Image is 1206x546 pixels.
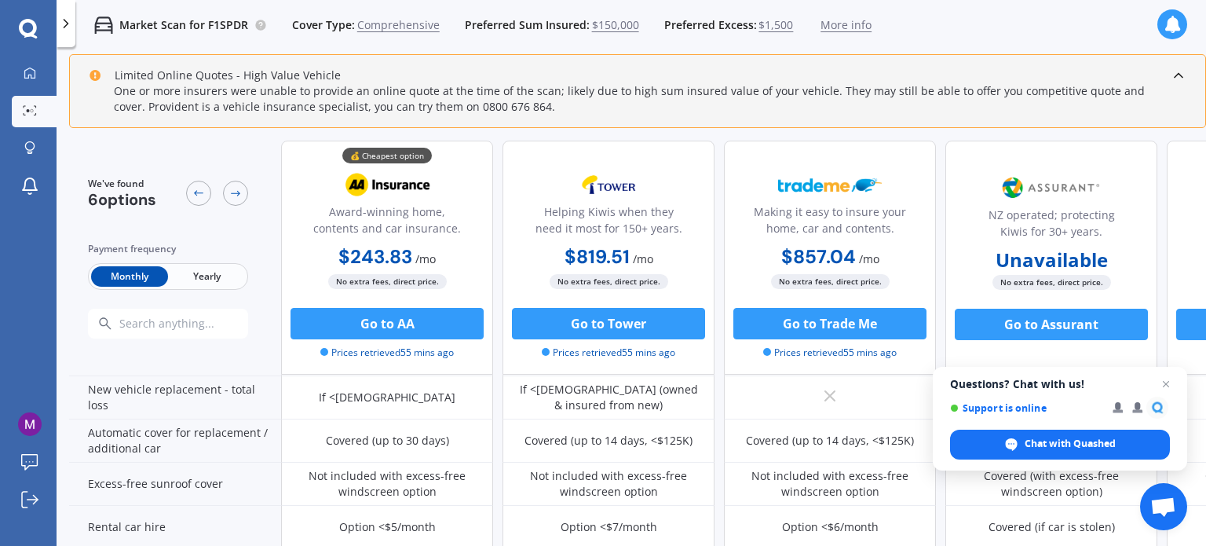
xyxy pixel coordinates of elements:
span: Yearly [168,266,245,287]
span: Preferred Excess: [664,17,757,33]
button: Go to Trade Me [733,308,926,339]
p: Market Scan for F1SPDR [119,17,248,33]
div: Open chat [1140,483,1187,530]
div: Covered (up to 14 days, <$125K) [746,433,914,449]
span: Monthly [91,266,168,287]
div: Covered (with excess-free windscreen option) [957,468,1146,500]
span: / mo [633,251,653,266]
div: Option <$7/month [561,519,657,535]
span: More info [820,17,872,33]
b: $857.04 [781,244,856,269]
span: Questions? Chat with us! [950,378,1170,390]
img: Tower.webp [557,165,660,204]
div: Covered (if car is stolen) [989,519,1115,535]
span: Support is online [950,402,1102,414]
span: No extra fees, direct price. [771,274,890,289]
span: Comprehensive [357,17,440,33]
b: $243.83 [338,244,412,269]
span: Cover Type: [292,17,355,33]
div: If <[DEMOGRAPHIC_DATA] [319,390,455,405]
span: $150,000 [592,17,639,33]
span: No extra fees, direct price. [992,275,1111,290]
span: No extra fees, direct price. [328,274,447,289]
div: Chat with Quashed [950,430,1170,460]
img: Trademe.webp [778,165,882,204]
b: Unavailable [996,252,1108,268]
b: $819.51 [565,244,630,269]
span: / mo [859,251,879,266]
div: Not included with excess-free windscreen option [514,468,703,500]
span: Prices retrieved 55 mins ago [763,346,897,360]
div: Making it easy to insure your home, car and contents. [737,203,923,243]
div: Payment frequency [88,241,248,257]
div: One or more insurers were unable to provide an online quote at the time of the scan; likely due t... [89,83,1186,115]
img: Assurant.png [1000,168,1103,207]
span: $1,500 [758,17,793,33]
input: Search anything... [118,317,279,331]
button: Go to Assurant [955,309,1148,340]
div: Limited Online Quotes - High Value Vehicle [89,68,341,83]
div: NZ operated; protecting Kiwis for 30+ years. [959,207,1144,246]
span: Chat with Quashed [1025,437,1116,451]
div: 💰 Cheapest option [342,148,432,163]
div: Covered (up to 30 days) [326,433,449,449]
span: 6 options [88,189,156,210]
div: Not included with excess-free windscreen option [736,468,924,500]
div: Covered (up to 14 days, <$125K) [524,433,693,449]
span: We've found [88,177,156,191]
span: Close chat [1157,375,1175,394]
span: Preferred Sum Insured: [465,17,590,33]
div: Not included with excess-free windscreen option [293,468,481,500]
img: car.f15378c7a67c060ca3f3.svg [94,16,113,35]
span: Prices retrieved 55 mins ago [542,346,675,360]
span: Prices retrieved 55 mins ago [320,346,454,360]
div: Option <$6/month [782,519,879,535]
div: New vehicle replacement - total loss [69,376,281,420]
div: If <[DEMOGRAPHIC_DATA] (owned & insured from new) [514,382,703,413]
span: / mo [415,251,436,266]
img: AA.webp [335,165,439,204]
div: Award-winning home, contents and car insurance. [294,203,480,243]
div: Option <$5/month [339,519,436,535]
button: Go to AA [291,308,484,339]
div: Helping Kiwis when they need it most for 150+ years. [516,203,701,243]
div: Excess-free sunroof cover [69,463,281,506]
span: No extra fees, direct price. [550,274,668,289]
button: Go to Tower [512,308,705,339]
div: Automatic cover for replacement / additional car [69,420,281,463]
img: ACg8ocLecl7hFLUZMQngeb9NphtpF1ds7np2JRZZfGb22RCjGRdXcA=s96-c [18,412,42,436]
